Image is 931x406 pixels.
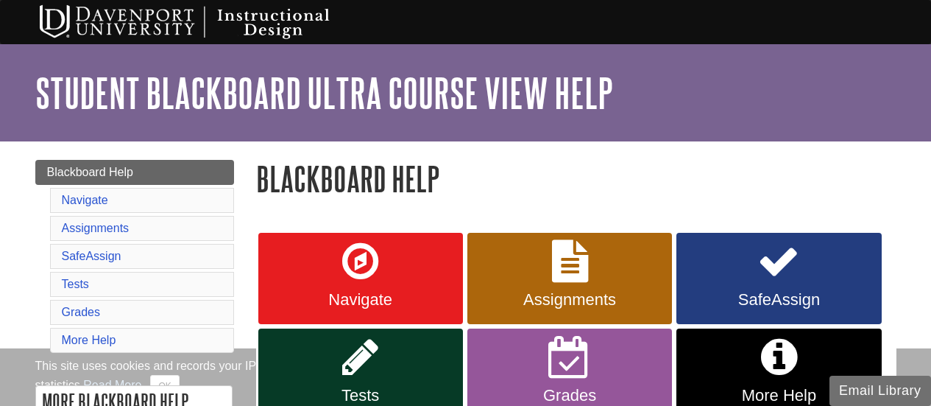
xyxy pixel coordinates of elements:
[269,386,452,405] span: Tests
[687,290,870,309] span: SafeAssign
[35,70,613,116] a: Student Blackboard Ultra Course View Help
[62,250,121,262] a: SafeAssign
[829,376,931,406] button: Email Library
[467,233,672,324] a: Assignments
[478,386,661,405] span: Grades
[47,166,133,178] span: Blackboard Help
[62,306,100,318] a: Grades
[256,160,896,197] h1: Blackboard Help
[676,233,881,324] a: SafeAssign
[269,290,452,309] span: Navigate
[62,334,116,346] a: More Help
[478,290,661,309] span: Assignments
[28,4,381,41] img: Davenport University Instructional Design
[62,194,108,206] a: Navigate
[62,278,89,290] a: Tests
[62,222,130,234] a: Assignments
[35,160,234,185] a: Blackboard Help
[687,386,870,405] span: More Help
[258,233,463,324] a: Navigate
